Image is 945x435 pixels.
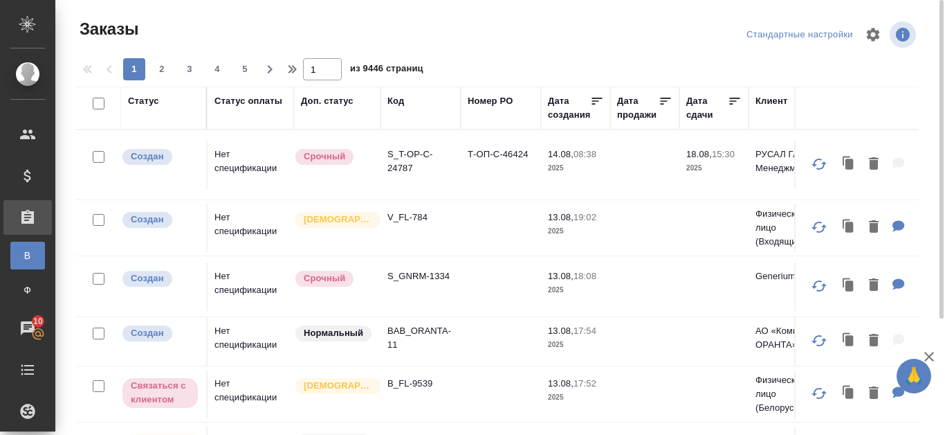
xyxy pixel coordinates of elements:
p: Срочный [304,150,345,163]
button: Обновить [802,211,836,244]
p: АО «Компания ОРАНТА» [755,324,822,352]
p: РУСАЛ Глобал Менеджмент [755,148,822,175]
p: 2025 [548,161,603,175]
button: Клонировать [836,150,862,179]
p: Нормальный [304,326,363,340]
a: В [10,242,45,269]
p: Создан [131,150,164,163]
p: Создан [131,326,164,340]
p: S_T-OP-C-24787 [387,148,454,175]
p: BAB_ORANTA-11 [387,324,454,352]
p: Физическое лицо (Белорусская) [755,373,822,415]
div: Статус [128,94,159,108]
div: Выставляется автоматически, если на указанный объем услуг необходимо больше времени в стандартном... [294,269,374,288]
p: Создан [131,213,164,227]
div: Дата продажи [617,94,659,122]
p: 18:08 [574,271,596,281]
div: Статус оплаты [214,94,282,108]
p: 15:30 [712,149,735,159]
div: Выставляется автоматически при создании заказа [121,324,199,343]
button: Удалить [862,327,886,355]
p: [DEMOGRAPHIC_DATA] [304,379,373,393]
button: Обновить [802,148,836,181]
p: V_FL-784 [387,211,454,224]
div: split button [743,24,856,46]
button: Обновить [802,269,836,303]
span: 5 [234,62,256,76]
p: 2025 [686,161,742,175]
span: 3 [178,62,201,76]
button: 5 [234,58,256,80]
p: 13.08, [548,378,574,389]
a: Ф [10,276,45,304]
td: Нет спецификации [208,317,294,366]
p: 2025 [548,338,603,352]
p: B_FL-9539 [387,377,454,391]
div: Выставляется автоматически для первых 3 заказов нового контактного лица. Особое внимание [294,211,374,229]
span: 10 [25,314,51,328]
button: Клонировать [836,327,862,355]
span: из 9446 страниц [350,60,423,80]
div: Клиент [755,94,787,108]
p: Создан [131,272,164,285]
p: 18.08, [686,149,712,159]
button: Клонировать [836,380,862,408]
a: 10 [3,311,52,346]
p: 13.08, [548,271,574,281]
div: Выставляется автоматически при создании заказа [121,148,199,166]
p: S_GNRM-1334 [387,269,454,283]
button: Обновить [802,324,836,357]
p: 2025 [548,391,603,405]
div: Код [387,94,404,108]
div: Выставляется автоматически при создании заказа [121,269,199,288]
div: Выставляется автоматически при создании заказа [121,211,199,229]
p: 19:02 [574,212,596,222]
td: Нет спецификации [208,263,294,311]
button: Клонировать [836,213,862,242]
button: 3 [178,58,201,80]
div: Выставляется автоматически, если на указанный объем услуг необходимо больше времени в стандартном... [294,148,374,166]
p: Срочный [304,272,345,285]
p: 13.08, [548,326,574,336]
p: 13.08, [548,212,574,222]
p: 14.08, [548,149,574,159]
p: Generium [755,269,822,283]
button: Удалить [862,213,886,242]
button: Удалить [862,150,886,179]
span: Заказы [76,18,138,40]
p: 2025 [548,224,603,238]
button: Удалить [862,272,886,300]
td: Нет спецификации [208,204,294,252]
div: Статус по умолчанию для стандартных заказов [294,324,374,343]
div: Дата сдачи [686,94,728,122]
span: 🙏 [902,362,926,391]
button: Клонировать [836,272,862,300]
div: Номер PO [468,94,513,108]
span: Ф [17,283,38,297]
p: Связаться с клиентом [131,379,190,407]
span: Настроить таблицу [856,18,890,51]
p: 17:52 [574,378,596,389]
button: 4 [206,58,228,80]
p: [DEMOGRAPHIC_DATA] [304,213,373,227]
p: 2025 [548,283,603,297]
div: Дата создания [548,94,590,122]
span: 2 [151,62,173,76]
div: Доп. статус [301,94,354,108]
p: 08:38 [574,149,596,159]
p: 17:54 [574,326,596,336]
button: 🙏 [897,359,931,393]
span: В [17,249,38,263]
div: Выставляется автоматически для первых 3 заказов нового контактного лица. Особое внимание [294,377,374,396]
td: Т-ОП-С-46424 [461,141,541,189]
button: Удалить [862,380,886,408]
button: Обновить [802,377,836,410]
span: 4 [206,62,228,76]
td: Нет спецификации [208,370,294,418]
p: Физическое лицо (Входящие) [755,207,822,249]
td: Нет спецификации [208,141,294,189]
span: Посмотреть информацию [890,21,919,48]
button: 2 [151,58,173,80]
